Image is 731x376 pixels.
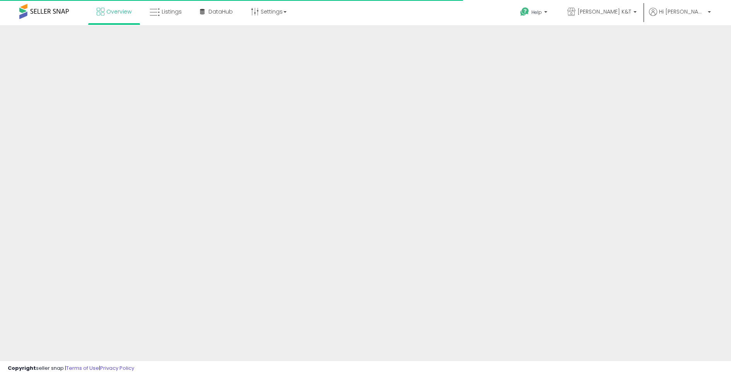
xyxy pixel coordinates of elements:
span: Listings [162,8,182,15]
span: DataHub [208,8,233,15]
span: [PERSON_NAME] K&T [577,8,631,15]
span: Help [531,9,542,15]
a: Help [514,1,555,25]
span: Hi [PERSON_NAME] [659,8,705,15]
a: Hi [PERSON_NAME] [649,8,711,25]
span: Overview [106,8,132,15]
i: Get Help [520,7,529,17]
